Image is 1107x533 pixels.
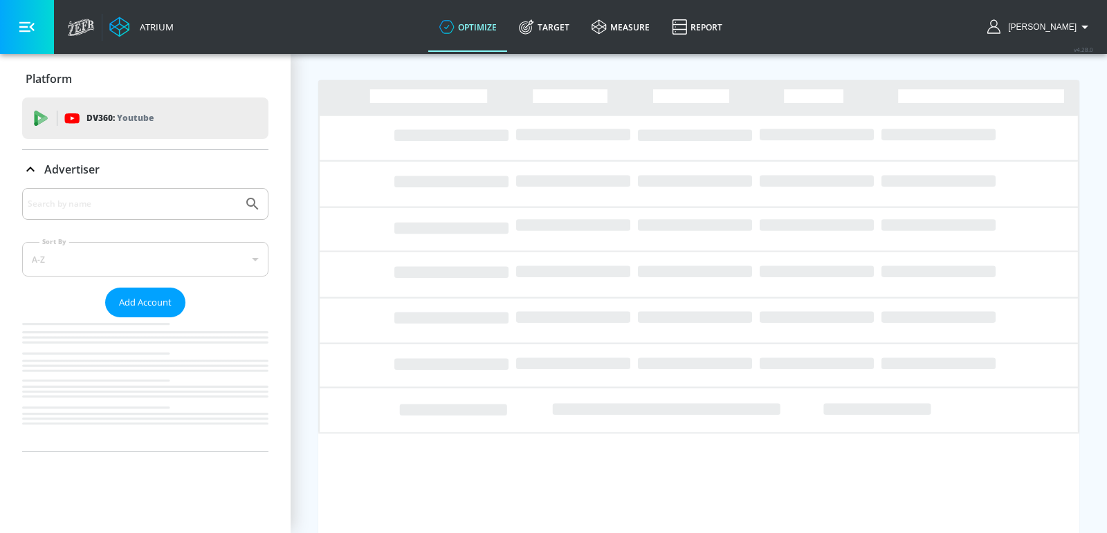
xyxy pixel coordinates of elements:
[22,242,268,277] div: A-Z
[109,17,174,37] a: Atrium
[39,237,69,246] label: Sort By
[22,97,268,139] div: DV360: Youtube
[22,59,268,98] div: Platform
[580,2,661,52] a: measure
[105,288,185,317] button: Add Account
[119,294,172,310] span: Add Account
[26,71,72,86] p: Platform
[22,188,268,451] div: Advertiser
[44,162,100,177] p: Advertiser
[1074,46,1093,53] span: v 4.28.0
[86,111,154,126] p: DV360:
[508,2,580,52] a: Target
[1003,22,1077,32] span: login as: eugenia.kim@zefr.com
[428,2,508,52] a: optimize
[661,2,733,52] a: Report
[987,19,1093,35] button: [PERSON_NAME]
[28,195,237,213] input: Search by name
[22,317,268,451] nav: list of Advertiser
[134,21,174,33] div: Atrium
[22,150,268,189] div: Advertiser
[117,111,154,125] p: Youtube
